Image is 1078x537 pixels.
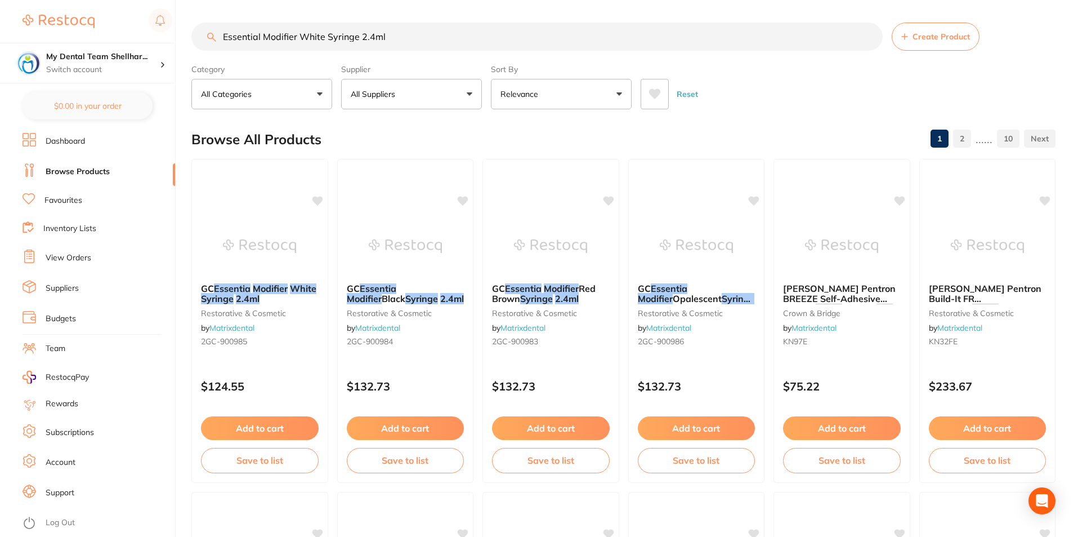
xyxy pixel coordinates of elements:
button: Add to cart [347,416,464,440]
button: Log Out [23,514,172,532]
button: Save to list [347,448,464,473]
span: 2GC-900983 [492,336,538,347]
a: Team [46,343,65,354]
button: Add to cart [492,416,610,440]
em: Essentia [214,283,251,294]
span: KN97E [783,336,807,347]
a: Matrixdental [500,323,545,333]
span: RestocqPay [46,372,89,383]
span: Black [382,293,405,304]
em: 2.4ml [555,293,579,304]
b: GC Essentia Modifier Black Syringe 2.4ml [347,283,464,304]
button: Add to cart [783,416,901,440]
span: 2GC-900986 [638,336,684,347]
em: Syringe [520,293,553,304]
span: [PERSON_NAME] Pentron BREEZE Self-Adhesive Cement [783,283,896,315]
em: 2.4ml [236,293,260,304]
img: GC Essentia Modifier Red Brown Syringe 2.4ml [514,218,587,274]
a: Support [46,487,74,499]
em: 2.4ml [440,293,464,304]
img: Kerr Pentron Build-It FR Opaceous White Mini-Mix Automix (4x 4ml syringe) [951,218,1024,274]
small: crown & bridge [783,309,901,318]
a: Account [46,457,75,468]
span: GC [201,283,214,294]
button: Save to list [492,448,610,473]
a: Suppliers [46,283,79,294]
span: by [492,323,545,333]
span: GC [347,283,360,294]
em: Modifier [638,293,673,304]
p: $75.22 [783,380,901,393]
h2: Browse All Products [191,132,321,148]
b: Kerr Pentron BREEZE Self-Adhesive Cement White Opaque 4ml syringe [783,283,901,304]
em: Modifier [347,293,382,304]
em: Modifier [544,283,579,294]
span: by [347,323,400,333]
span: KN32FE [929,336,958,347]
p: Relevance [500,88,543,100]
button: $0.00 in your order [23,92,153,119]
button: Create Product [892,23,979,51]
b: GC Essentia Modifier Opalescent Syringe 2ml [638,283,755,304]
b: GC Essentia Modifier Red Brown Syringe 2.4ml [492,283,610,304]
a: Matrixdental [646,323,691,333]
div: Open Intercom Messenger [1028,487,1055,514]
a: View Orders [46,252,91,264]
a: Budgets [46,313,76,325]
a: 1 [931,127,949,150]
em: 2ml [638,304,654,315]
p: $132.73 [492,380,610,393]
em: White [972,304,999,315]
p: All Categories [201,88,256,100]
a: Inventory Lists [43,223,96,234]
span: Create Product [913,32,970,41]
a: 2 [953,127,971,150]
p: ...... [976,132,992,145]
a: RestocqPay [23,371,89,384]
img: Restocq Logo [23,15,95,28]
img: Kerr Pentron BREEZE Self-Adhesive Cement White Opaque 4ml syringe [805,218,878,274]
button: Save to list [783,448,901,473]
a: 10 [997,127,1019,150]
label: Sort By [491,64,632,74]
em: Syringe [722,293,754,304]
button: Add to cart [201,416,319,440]
small: restorative & cosmetic [638,309,755,318]
button: All Suppliers [341,79,482,109]
b: Kerr Pentron Build-It FR Opaceous White Mini-Mix Automix (4x 4ml syringe) [929,283,1046,304]
img: GC Essentia Modifier Black Syringe 2.4ml [369,218,442,274]
a: Subscriptions [46,427,94,438]
a: Favourites [44,195,82,206]
p: Switch account [46,64,160,76]
span: 2GC-900985 [201,336,247,347]
a: Log Out [46,517,75,529]
small: restorative & cosmetic [492,309,610,318]
span: by [783,323,837,333]
em: White [816,304,842,315]
img: My Dental Team Shellharbour [17,52,40,74]
label: Supplier [341,64,482,74]
label: Category [191,64,332,74]
p: $132.73 [347,380,464,393]
span: Red Brown [492,283,596,304]
em: Syringe [405,293,438,304]
p: $132.73 [638,380,755,393]
a: Matrixdental [791,323,837,333]
a: Rewards [46,398,78,410]
em: Essentia [505,283,542,294]
span: Opaque [842,304,877,315]
small: restorative & cosmetic [201,309,319,318]
p: All Suppliers [351,88,400,100]
span: by [201,323,254,333]
a: Matrixdental [209,323,254,333]
small: restorative & cosmetic [347,309,464,318]
button: Save to list [201,448,319,473]
span: [PERSON_NAME] Pentron Build-It FR Opaceous [929,283,1041,315]
a: Matrixdental [937,323,982,333]
img: GC Essentia Modifier Opalescent Syringe 2ml [660,218,733,274]
input: Search Products [191,23,883,51]
em: Modifier [253,283,288,294]
em: Essentia [651,283,687,294]
span: 2GC-900984 [347,336,393,347]
a: Browse Products [46,166,110,177]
